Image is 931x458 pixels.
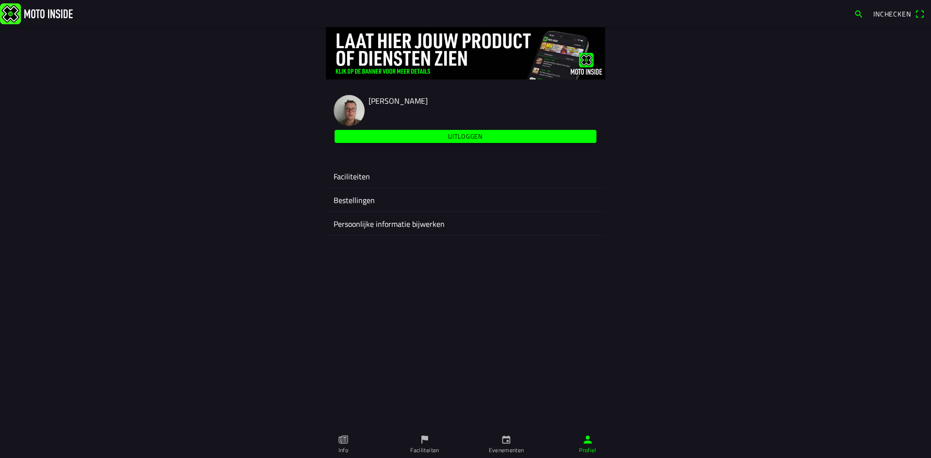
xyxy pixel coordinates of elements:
[334,194,597,206] ion-label: Bestellingen
[326,27,605,79] img: 4Lg0uCZZgYSq9MW2zyHRs12dBiEH1AZVHKMOLPl0.jpg
[338,434,349,445] ion-icon: paper
[419,434,430,445] ion-icon: flag
[369,95,428,107] span: [PERSON_NAME]
[582,434,593,445] ion-icon: person
[489,446,524,455] ion-label: Evenementen
[335,130,596,143] ion-button: Uitloggen
[579,446,596,455] ion-label: Profiel
[873,9,911,19] span: Inchecken
[334,171,597,182] ion-label: Faciliteiten
[849,5,868,22] a: search
[868,5,929,22] a: Incheckenqr scanner
[410,446,439,455] ion-label: Faciliteiten
[334,218,597,230] ion-label: Persoonlijke informatie bijwerken
[501,434,512,445] ion-icon: calendar
[334,95,365,126] img: hIHkv1o3cX478RvhnIzcosY2Na3VB8ZzXB50y2RM1603987413.jpg
[338,446,348,455] ion-label: Info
